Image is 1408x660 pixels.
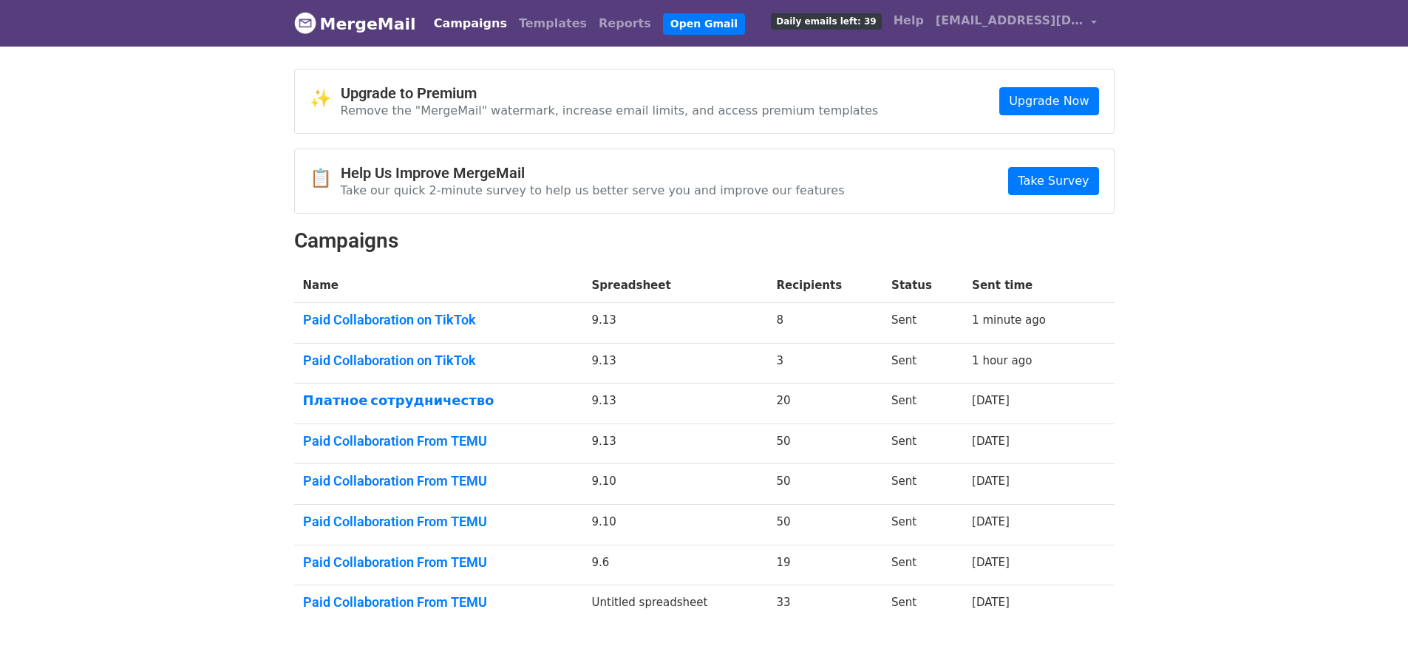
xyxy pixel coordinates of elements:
[771,13,881,30] span: Daily emails left: 39
[663,13,745,35] a: Open Gmail
[882,545,963,585] td: Sent
[303,514,574,530] a: Paid Collaboration From TEMU
[341,183,845,198] p: Take our quick 2-minute survey to help us better serve you and improve our features
[303,554,574,571] a: Paid Collaboration From TEMU
[303,473,574,489] a: Paid Collaboration From TEMU
[583,268,768,303] th: Spreadsheet
[882,505,963,545] td: Sent
[972,354,1032,367] a: 1 hour ago
[972,556,1010,569] a: [DATE]
[882,303,963,344] td: Sent
[768,464,883,505] td: 50
[963,268,1089,303] th: Sent time
[882,464,963,505] td: Sent
[768,545,883,585] td: 19
[428,9,513,38] a: Campaigns
[303,433,574,449] a: Paid Collaboration From TEMU
[768,505,883,545] td: 50
[972,435,1010,448] a: [DATE]
[999,87,1098,115] a: Upgrade Now
[972,313,1046,327] a: 1 minute ago
[294,8,416,39] a: MergeMail
[882,585,963,625] td: Sent
[888,6,930,35] a: Help
[303,594,574,610] a: Paid Collaboration From TEMU
[972,596,1010,609] a: [DATE]
[583,505,768,545] td: 9.10
[303,312,574,328] a: Paid Collaboration on TikTok
[303,353,574,369] a: Paid Collaboration on TikTok
[583,384,768,424] td: 9.13
[583,303,768,344] td: 9.13
[310,88,341,109] span: ✨
[768,268,883,303] th: Recipients
[882,268,963,303] th: Status
[768,423,883,464] td: 50
[768,303,883,344] td: 8
[768,384,883,424] td: 20
[341,84,879,102] h4: Upgrade to Premium
[513,9,593,38] a: Templates
[583,545,768,585] td: 9.6
[583,343,768,384] td: 9.13
[972,474,1010,488] a: [DATE]
[765,6,887,35] a: Daily emails left: 39
[593,9,657,38] a: Reports
[930,6,1103,41] a: [EMAIL_ADDRESS][DOMAIN_NAME]
[294,12,316,34] img: MergeMail logo
[972,515,1010,528] a: [DATE]
[882,343,963,384] td: Sent
[768,585,883,625] td: 33
[341,103,879,118] p: Remove the "MergeMail" watermark, increase email limits, and access premium templates
[936,12,1084,30] span: [EMAIL_ADDRESS][DOMAIN_NAME]
[768,343,883,384] td: 3
[882,384,963,424] td: Sent
[1008,167,1098,195] a: Take Survey
[303,392,574,409] a: Платное сотрудничество
[310,168,341,189] span: 📋
[583,585,768,625] td: Untitled spreadsheet
[341,164,845,182] h4: Help Us Improve MergeMail
[583,464,768,505] td: 9.10
[294,268,583,303] th: Name
[294,228,1115,254] h2: Campaigns
[583,423,768,464] td: 9.13
[882,423,963,464] td: Sent
[972,394,1010,407] a: [DATE]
